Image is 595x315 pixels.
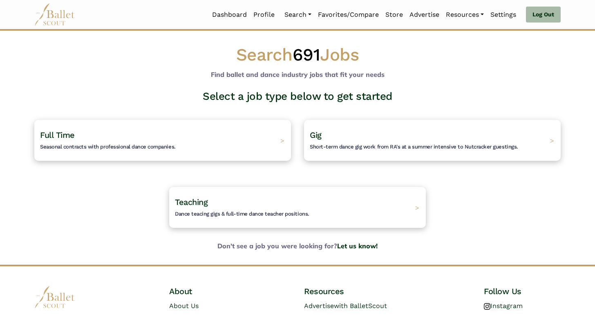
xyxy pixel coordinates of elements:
[40,130,75,140] span: Full Time
[304,286,426,297] h4: Resources
[175,197,208,207] span: Teaching
[28,90,567,103] h3: Select a job type below to get started
[28,241,567,252] b: Don't see a job you were looking for?
[209,6,250,23] a: Dashboard
[315,6,382,23] a: Favorites/Compare
[487,6,519,23] a: Settings
[443,6,487,23] a: Resources
[169,187,426,228] a: TeachingDance teacing gigs & full-time dance teacher positions. >
[169,286,246,297] h4: About
[382,6,406,23] a: Store
[484,303,490,310] img: instagram logo
[304,120,561,161] a: GigShort-term dance gig work from RA's at a summer intensive to Nutcracker guestings. >
[211,70,385,79] b: Find ballet and dance industry jobs that fit your needs
[281,6,315,23] a: Search
[250,6,278,23] a: Profile
[484,286,561,297] h4: Follow Us
[406,6,443,23] a: Advertise
[304,302,387,310] a: Advertisewith BalletScout
[550,136,554,144] span: >
[415,203,419,211] span: >
[175,211,309,217] span: Dance teacing gigs & full-time dance teacher positions.
[293,45,320,65] span: 691
[310,130,322,140] span: Gig
[40,144,176,150] span: Seasonal contracts with professional dance companies.
[280,136,284,144] span: >
[484,302,523,310] a: Instagram
[169,302,199,310] a: About Us
[334,302,387,310] span: with BalletScout
[526,7,561,23] a: Log Out
[337,242,378,250] a: Let us know!
[34,120,291,161] a: Full TimeSeasonal contracts with professional dance companies. >
[310,144,518,150] span: Short-term dance gig work from RA's at a summer intensive to Nutcracker guestings.
[34,44,561,66] h1: Search Jobs
[34,286,75,308] img: logo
